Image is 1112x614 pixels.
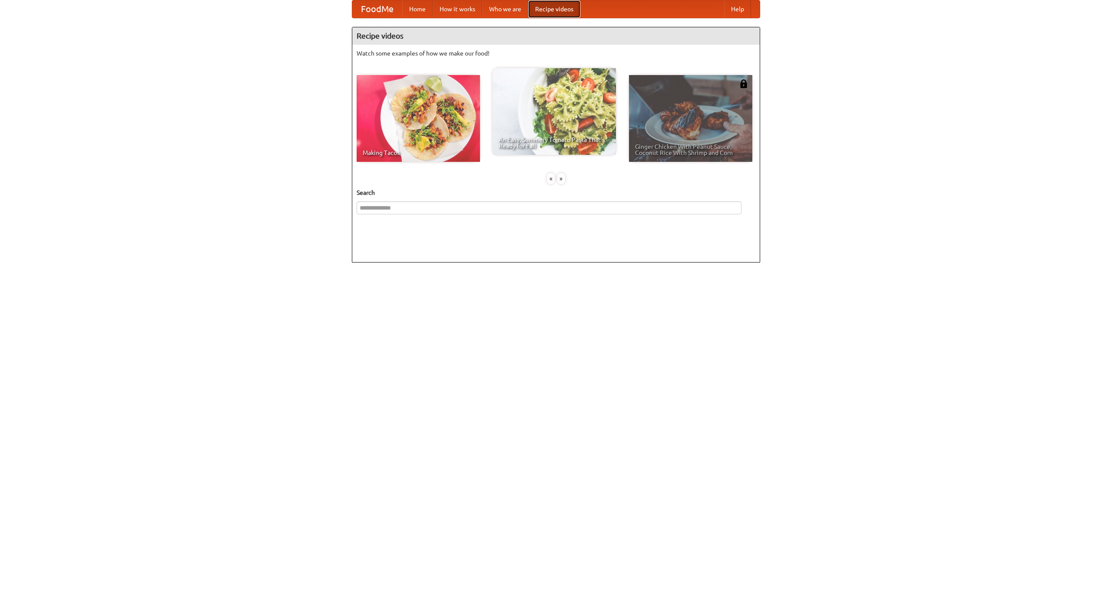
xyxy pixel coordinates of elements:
a: Recipe videos [528,0,580,18]
h4: Recipe videos [352,27,760,45]
h5: Search [357,188,755,197]
div: « [547,173,555,184]
a: An Easy, Summery Tomato Pasta That's Ready for Fall [493,68,616,155]
a: Making Tacos [357,75,480,162]
a: Who we are [482,0,528,18]
span: An Easy, Summery Tomato Pasta That's Ready for Fall [499,137,610,149]
a: Help [724,0,751,18]
a: Home [402,0,433,18]
a: FoodMe [352,0,402,18]
span: Making Tacos [363,150,474,156]
div: » [557,173,565,184]
a: How it works [433,0,482,18]
p: Watch some examples of how we make our food! [357,49,755,58]
img: 483408.png [739,79,748,88]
